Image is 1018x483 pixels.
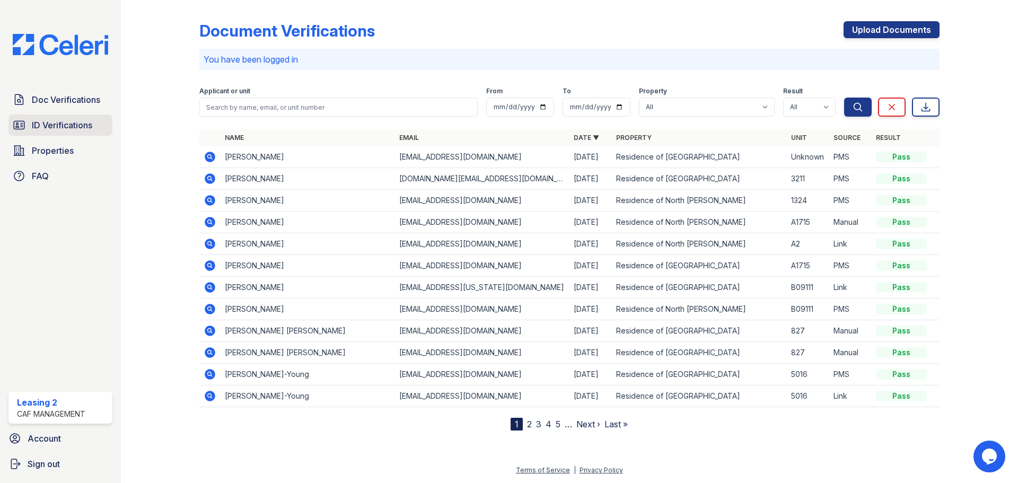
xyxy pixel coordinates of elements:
td: Manual [829,320,872,342]
a: Source [833,134,861,142]
p: You have been logged in [204,53,935,66]
div: Pass [876,347,927,358]
a: Upload Documents [844,21,940,38]
div: Leasing 2 [17,396,85,409]
a: ID Verifications [8,115,112,136]
td: [PERSON_NAME] [221,277,395,298]
td: Residence of [GEOGRAPHIC_DATA] [612,146,786,168]
div: Pass [876,217,927,227]
td: [EMAIL_ADDRESS][US_STATE][DOMAIN_NAME] [395,277,569,298]
a: 2 [527,419,532,429]
td: [DOMAIN_NAME][EMAIL_ADDRESS][DOMAIN_NAME] [395,168,569,190]
td: [DATE] [569,146,612,168]
a: Date ▼ [574,134,599,142]
td: [EMAIL_ADDRESS][DOMAIN_NAME] [395,233,569,255]
td: 827 [787,320,829,342]
span: Sign out [28,458,60,470]
div: Pass [876,304,927,314]
td: PMS [829,168,872,190]
td: A1715 [787,255,829,277]
td: Link [829,385,872,407]
span: ID Verifications [32,119,92,131]
div: Pass [876,391,927,401]
td: [PERSON_NAME] [221,146,395,168]
td: [EMAIL_ADDRESS][DOMAIN_NAME] [395,146,569,168]
td: Residence of [GEOGRAPHIC_DATA] [612,277,786,298]
span: Account [28,432,61,445]
a: Terms of Service [516,466,570,474]
div: Pass [876,260,927,271]
td: [EMAIL_ADDRESS][DOMAIN_NAME] [395,342,569,364]
td: [PERSON_NAME]-Young [221,364,395,385]
td: [DATE] [569,277,612,298]
td: [PERSON_NAME] [221,298,395,320]
div: Document Verifications [199,21,375,40]
td: PMS [829,298,872,320]
td: 827 [787,342,829,364]
td: [DATE] [569,255,612,277]
td: [PERSON_NAME] [PERSON_NAME] [221,342,395,364]
td: Residence of [GEOGRAPHIC_DATA] [612,168,786,190]
a: Last » [604,419,628,429]
a: FAQ [8,165,112,187]
img: CE_Logo_Blue-a8612792a0a2168367f1c8372b55b34899dd931a85d93a1a3d3e32e68fde9ad4.png [4,34,117,55]
a: Name [225,134,244,142]
span: FAQ [32,170,49,182]
td: [PERSON_NAME] [221,212,395,233]
a: Doc Verifications [8,89,112,110]
td: [PERSON_NAME] [PERSON_NAME] [221,320,395,342]
td: [DATE] [569,190,612,212]
td: A1715 [787,212,829,233]
a: 3 [536,419,541,429]
td: 3211 [787,168,829,190]
td: PMS [829,146,872,168]
td: Residence of North [PERSON_NAME] [612,190,786,212]
td: Residence of [GEOGRAPHIC_DATA] [612,342,786,364]
td: [DATE] [569,212,612,233]
td: PMS [829,255,872,277]
td: 5016 [787,385,829,407]
a: Sign out [4,453,117,475]
a: 5 [556,419,560,429]
a: Privacy Policy [580,466,623,474]
div: | [574,466,576,474]
div: Pass [876,152,927,162]
label: To [563,87,571,95]
td: Residence of North [PERSON_NAME] [612,212,786,233]
td: [PERSON_NAME] [221,233,395,255]
td: [DATE] [569,320,612,342]
input: Search by name, email, or unit number [199,98,478,117]
td: [DATE] [569,298,612,320]
td: [DATE] [569,342,612,364]
td: [DATE] [569,233,612,255]
td: Manual [829,342,872,364]
td: 5016 [787,364,829,385]
td: [PERSON_NAME] [221,255,395,277]
a: 4 [546,419,551,429]
td: Residence of [GEOGRAPHIC_DATA] [612,364,786,385]
a: Email [399,134,419,142]
td: B09111 [787,298,829,320]
label: Applicant or unit [199,87,250,95]
td: PMS [829,190,872,212]
td: [PERSON_NAME] [221,168,395,190]
div: Pass [876,282,927,293]
td: PMS [829,364,872,385]
label: From [486,87,503,95]
td: [PERSON_NAME]-Young [221,385,395,407]
td: Manual [829,212,872,233]
span: Doc Verifications [32,93,100,106]
td: [PERSON_NAME] [221,190,395,212]
td: 1324 [787,190,829,212]
td: Unknown [787,146,829,168]
td: B09111 [787,277,829,298]
td: [EMAIL_ADDRESS][DOMAIN_NAME] [395,212,569,233]
td: Residence of North [PERSON_NAME] [612,298,786,320]
div: Pass [876,195,927,206]
a: Account [4,428,117,449]
td: Residence of [GEOGRAPHIC_DATA] [612,320,786,342]
label: Result [783,87,803,95]
td: A2 [787,233,829,255]
span: … [565,418,572,431]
